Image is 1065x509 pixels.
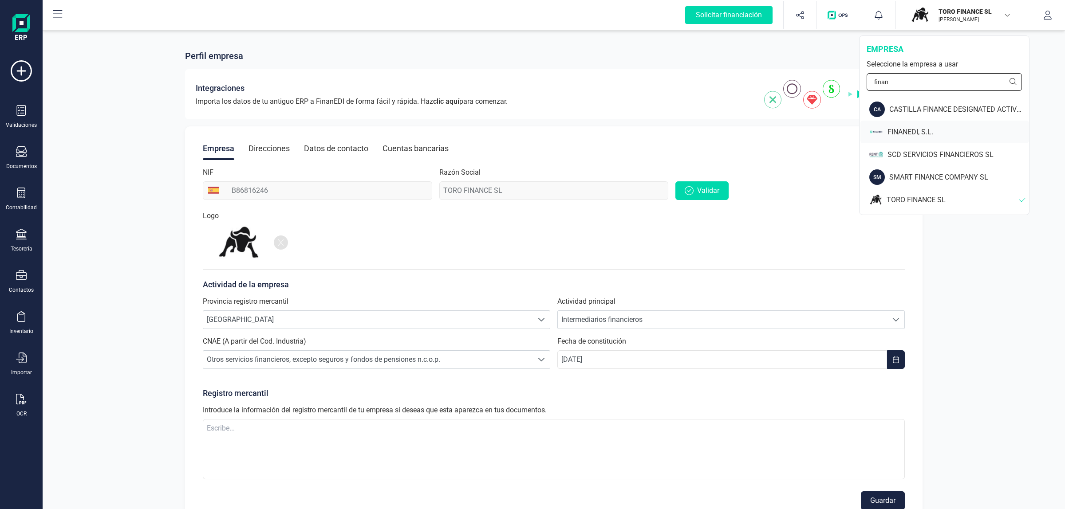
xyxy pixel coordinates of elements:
label: Fecha de constitución [557,336,626,347]
p: [PERSON_NAME] [939,16,1010,23]
label: Razón Social [439,167,481,178]
button: Solicitar financiación [674,1,783,29]
img: Logo Finanedi [12,14,30,43]
div: Eliminar logo [274,235,288,250]
button: Validar [675,181,729,200]
div: FINANEDI, S.L. [887,127,1029,137]
div: Empresa [203,137,234,160]
div: Tesorería [11,245,32,252]
p: Registro mercantil [203,387,905,399]
img: Logo de OPS [828,11,851,20]
img: TO [869,192,882,208]
div: TORO FINANCE SL [887,195,1019,205]
div: CASTILLA FINANCE DESIGNATED ACTIVITY COMPANY [889,104,1029,115]
img: logo [217,225,259,260]
span: clic aquí [433,97,459,106]
span: [GEOGRAPHIC_DATA] [203,311,533,329]
div: empresa [867,43,1022,55]
div: Direcciones [248,137,290,160]
img: TO [910,5,930,25]
div: Contabilidad [6,204,37,211]
p: TORO FINANCE SL [939,7,1010,16]
div: Solicitar financiación [685,6,773,24]
img: SC [869,147,883,162]
div: Datos de contacto [304,137,368,160]
input: dd/mm/aaaa [557,350,887,369]
div: SMART FINANCE COMPANY SL [889,172,1029,183]
label: Introduce la información del registro mercantil de tu empresa si deseas que esta aparezca en tus ... [203,405,547,415]
div: SCD SERVICIOS FINANCIEROS SL [887,149,1029,160]
p: Logo [203,211,219,221]
input: Buscar empresa [867,73,1022,91]
span: Validar [697,185,719,196]
div: Cuentas bancarias [383,137,449,160]
label: CNAE (A partir del Cod. Industria) [203,336,306,347]
span: Intermediarios financieros [558,311,887,329]
div: SM [869,169,885,185]
p: Actividad de la empresa [203,278,905,291]
span: Perfil empresa [185,50,243,62]
img: FI [869,124,883,140]
label: NIF [203,167,213,178]
button: Logo de OPS [822,1,856,29]
div: Documentos [6,163,37,170]
span: Integraciones [196,82,245,94]
img: integrations-img [764,80,897,109]
span: Otros servicios financieros, excepto seguros y fondos de pensiones n.c.o.p. [203,351,533,368]
div: Contactos [9,286,34,294]
div: Importar [11,369,32,376]
label: Actividad principal [557,296,615,307]
div: OCR [16,410,27,417]
span: Importa los datos de tu antiguo ERP a FinanEDI de forma fácil y rápida. Haz para comenzar. [196,96,508,107]
div: Inventario [9,328,33,335]
button: TOTORO FINANCE SL[PERSON_NAME] [907,1,1020,29]
div: CA [869,102,885,117]
label: Provincia registro mercantil [203,296,288,307]
div: Validaciones [6,121,37,129]
div: Seleccione la empresa a usar [867,59,1022,70]
button: Choose Date [887,350,905,369]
